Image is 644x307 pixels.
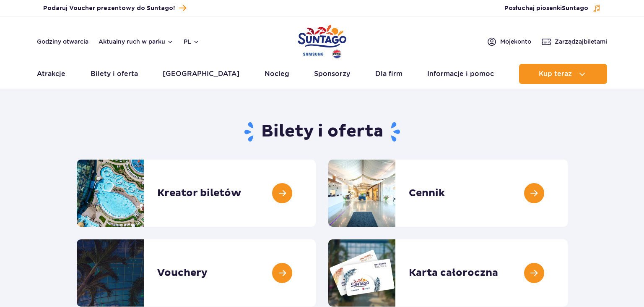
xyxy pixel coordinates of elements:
a: Informacje i pomoc [427,64,494,84]
a: [GEOGRAPHIC_DATA] [163,64,239,84]
a: Sponsorzy [314,64,350,84]
span: Suntago [562,5,588,11]
a: Godziny otwarcia [37,37,88,46]
span: Podaruj Voucher prezentowy do Suntago! [43,4,175,13]
button: pl [184,37,200,46]
a: Atrakcje [37,64,65,84]
a: Zarządzajbiletami [541,37,607,47]
span: Moje konto [500,37,531,46]
a: Nocleg [265,64,289,84]
a: Dla firm [375,64,402,84]
a: Bilety i oferta [91,64,138,84]
h1: Bilety i oferta [77,121,568,143]
button: Posłuchaj piosenkiSuntago [504,4,601,13]
a: Park of Poland [298,21,346,60]
button: Kup teraz [519,64,607,84]
a: Mojekonto [487,37,531,47]
button: Aktualny ruch w parku [99,38,174,45]
span: Posłuchaj piosenki [504,4,588,13]
span: Kup teraz [539,70,572,78]
a: Podaruj Voucher prezentowy do Suntago! [43,3,186,14]
span: Zarządzaj biletami [555,37,607,46]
